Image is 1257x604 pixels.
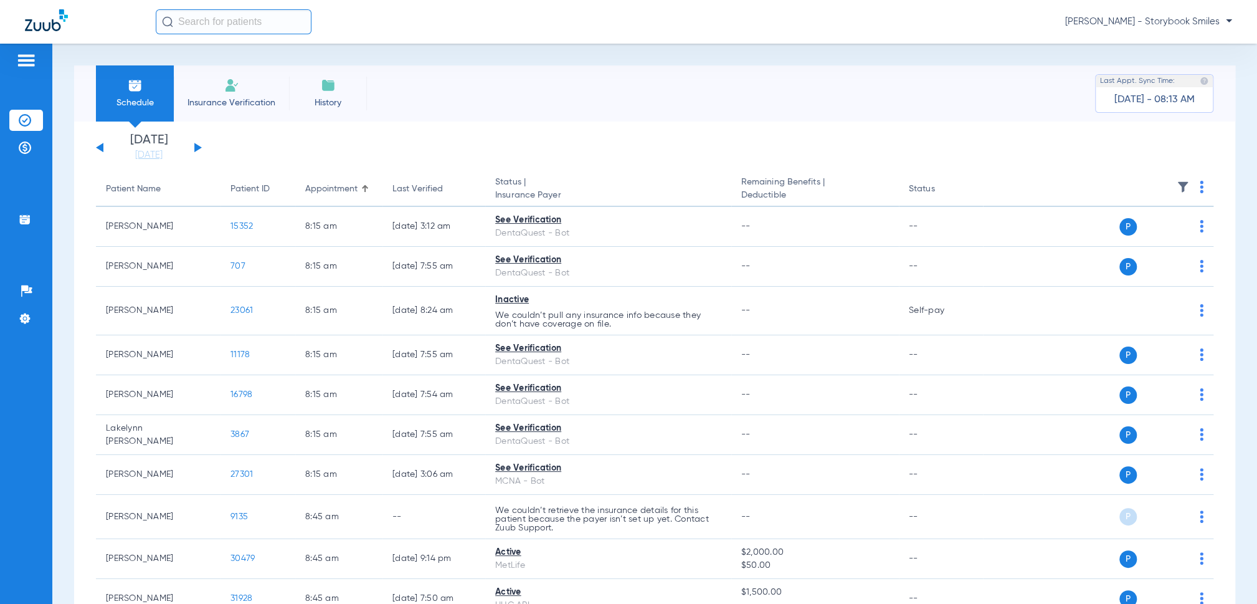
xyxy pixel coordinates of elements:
span: Last Appt. Sync Time: [1100,75,1175,87]
td: -- [899,415,983,455]
a: [DATE] [111,149,186,161]
div: Inactive [495,294,721,307]
td: 8:15 AM [295,415,382,455]
span: -- [741,350,751,359]
span: P [1119,386,1137,404]
span: 9135 [230,512,248,521]
th: Status [899,172,983,207]
td: [PERSON_NAME] [96,455,221,495]
span: 23061 [230,306,253,315]
span: 3867 [230,430,249,439]
img: Search Icon [162,16,173,27]
td: [DATE] 8:24 AM [382,287,485,335]
img: group-dot-blue.svg [1200,348,1203,361]
img: group-dot-blue.svg [1200,181,1203,193]
img: filter.svg [1177,181,1189,193]
th: Status | [485,172,731,207]
span: $1,500.00 [741,586,889,599]
td: [DATE] 7:55 AM [382,415,485,455]
div: DentaQuest - Bot [495,355,721,368]
td: [DATE] 3:06 AM [382,455,485,495]
span: 11178 [230,350,250,359]
img: group-dot-blue.svg [1200,304,1203,317]
td: 8:45 AM [295,495,382,539]
div: Appointment [305,183,372,196]
span: -- [741,470,751,479]
td: [PERSON_NAME] [96,495,221,539]
div: See Verification [495,422,721,435]
img: Zuub Logo [25,9,68,31]
td: 8:15 AM [295,335,382,375]
span: P [1119,347,1137,364]
span: 30479 [230,554,255,563]
span: 27301 [230,470,253,479]
span: Insurance Payer [495,189,721,202]
div: Active [495,546,721,559]
td: [DATE] 7:55 AM [382,335,485,375]
td: -- [899,495,983,539]
td: 8:15 AM [295,287,382,335]
td: Lakelynn [PERSON_NAME] [96,415,221,455]
div: See Verification [495,214,721,227]
div: See Verification [495,342,721,355]
p: We couldn’t retrieve the insurance details for this patient because the payer isn’t set up yet. C... [495,506,721,532]
span: $50.00 [741,559,889,572]
td: [PERSON_NAME] [96,287,221,335]
li: [DATE] [111,134,186,161]
span: -- [741,512,751,521]
span: $2,000.00 [741,546,889,559]
td: [PERSON_NAME] [96,247,221,287]
td: -- [899,375,983,415]
span: 31928 [230,594,252,603]
td: 8:15 AM [295,207,382,247]
td: [PERSON_NAME] [96,375,221,415]
div: Last Verified [392,183,475,196]
span: P [1119,508,1137,525]
td: 8:15 AM [295,455,382,495]
span: P [1119,426,1137,444]
td: Self-pay [899,287,983,335]
td: [PERSON_NAME] [96,335,221,375]
p: We couldn’t pull any insurance info because they don’t have coverage on file. [495,311,721,328]
img: hamburger-icon [16,53,36,68]
div: MetLife [495,559,721,572]
div: DentaQuest - Bot [495,395,721,408]
td: [DATE] 7:54 AM [382,375,485,415]
td: 8:45 AM [295,539,382,579]
img: group-dot-blue.svg [1200,388,1203,401]
div: See Verification [495,382,721,395]
div: Active [495,586,721,599]
img: group-dot-blue.svg [1200,260,1203,272]
span: -- [741,306,751,315]
div: See Verification [495,462,721,475]
td: 8:15 AM [295,375,382,415]
div: Patient Name [106,183,161,196]
img: group-dot-blue.svg [1200,468,1203,481]
span: -- [741,222,751,231]
div: DentaQuest - Bot [495,435,721,448]
td: [PERSON_NAME] [96,207,221,247]
div: MCNA - Bot [495,475,721,488]
span: 707 [230,262,245,271]
img: Manual Insurance Verification [224,78,239,93]
td: 8:15 AM [295,247,382,287]
span: -- [741,262,751,271]
span: Insurance Verification [183,97,280,109]
td: -- [899,247,983,287]
div: Appointment [305,183,358,196]
span: P [1119,466,1137,484]
span: [DATE] - 08:13 AM [1114,93,1195,106]
span: 15352 [230,222,253,231]
img: Schedule [128,78,143,93]
span: 16798 [230,390,252,399]
span: P [1119,218,1137,236]
div: DentaQuest - Bot [495,227,721,240]
div: Patient Name [106,183,211,196]
span: P [1119,258,1137,276]
td: -- [382,495,485,539]
span: History [298,97,358,109]
th: Remaining Benefits | [731,172,899,207]
td: -- [899,539,983,579]
span: Deductible [741,189,889,202]
img: group-dot-blue.svg [1200,220,1203,232]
